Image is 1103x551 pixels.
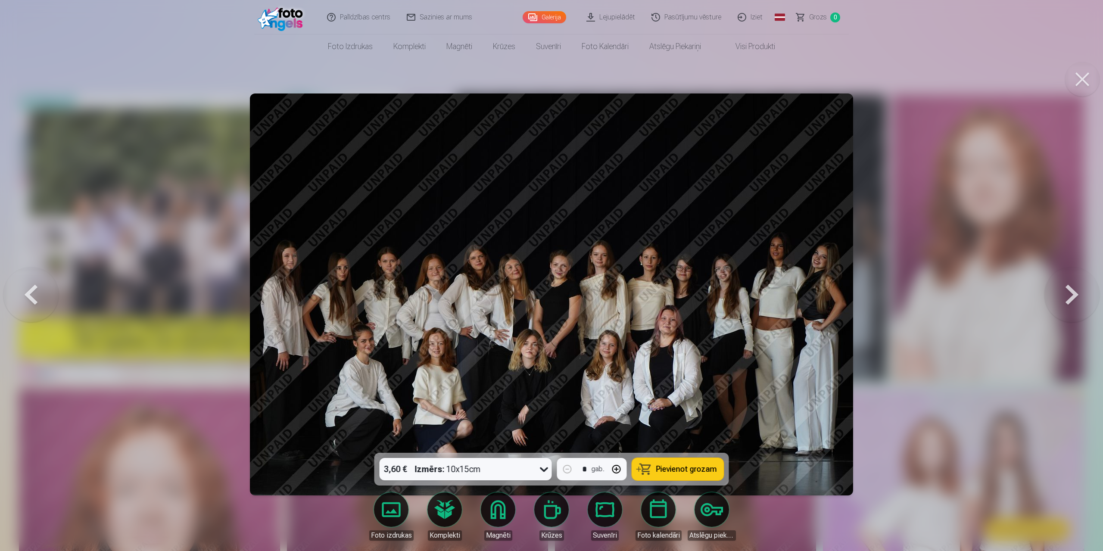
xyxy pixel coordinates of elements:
a: Suvenīri [526,34,571,59]
span: Pievienot grozam [656,465,717,473]
div: Komplekti [428,530,462,541]
button: Pievienot grozam [632,458,724,480]
div: 3,60 € [380,458,411,480]
a: Foto izdrukas [367,492,415,541]
a: Krūzes [483,34,526,59]
span: Grozs [809,12,827,22]
div: Atslēgu piekariņi [688,530,736,541]
div: Suvenīri [591,530,619,541]
a: Magnēti [474,492,522,541]
div: Magnēti [484,530,512,541]
a: Atslēgu piekariņi [639,34,711,59]
span: 0 [830,12,840,22]
a: Magnēti [436,34,483,59]
div: Foto kalendāri [636,530,682,541]
a: Atslēgu piekariņi [688,492,736,541]
a: Suvenīri [581,492,629,541]
a: Foto kalendāri [571,34,639,59]
div: Krūzes [539,530,564,541]
div: 10x15cm [415,458,481,480]
div: Foto izdrukas [369,530,414,541]
strong: Izmērs : [415,463,445,475]
a: Komplekti [383,34,436,59]
a: Galerija [523,11,566,23]
div: gab. [592,464,604,474]
a: Krūzes [527,492,576,541]
img: /fa1 [258,3,307,31]
a: Foto izdrukas [318,34,383,59]
a: Visi produkti [711,34,785,59]
a: Komplekti [421,492,469,541]
a: Foto kalendāri [634,492,682,541]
